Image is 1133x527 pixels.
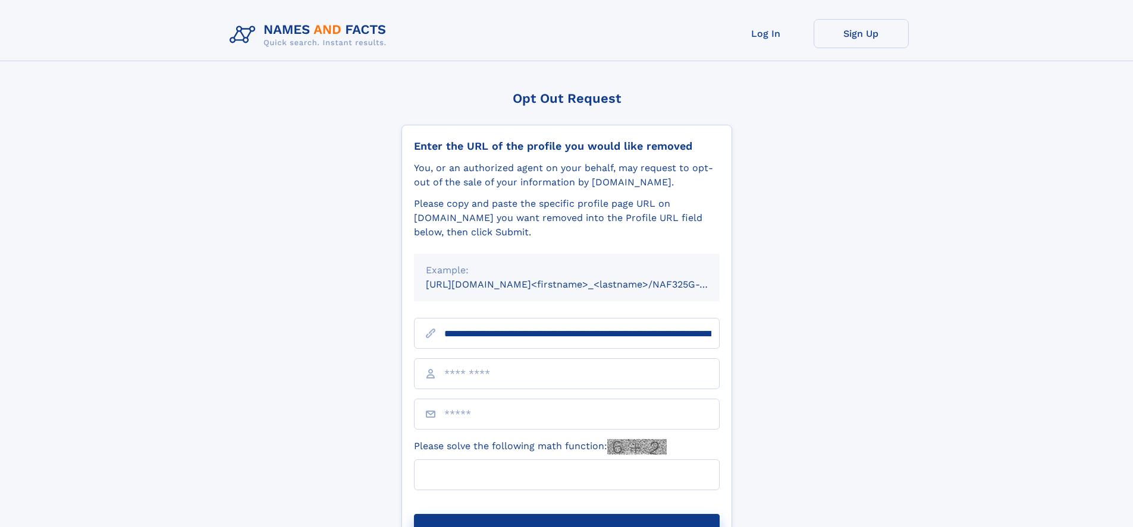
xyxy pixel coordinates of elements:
[426,263,708,277] div: Example:
[414,197,720,239] div: Please copy and paste the specific profile page URL on [DOMAIN_NAME] you want removed into the Pr...
[401,91,732,106] div: Opt Out Request
[414,439,667,455] label: Please solve the following math function:
[225,19,396,51] img: Logo Names and Facts
[426,279,742,290] small: [URL][DOMAIN_NAME]<firstname>_<lastname>/NAF325G-xxxxxxxx
[414,140,720,153] div: Enter the URL of the profile you would like removed
[718,19,814,48] a: Log In
[414,161,720,190] div: You, or an authorized agent on your behalf, may request to opt-out of the sale of your informatio...
[814,19,909,48] a: Sign Up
